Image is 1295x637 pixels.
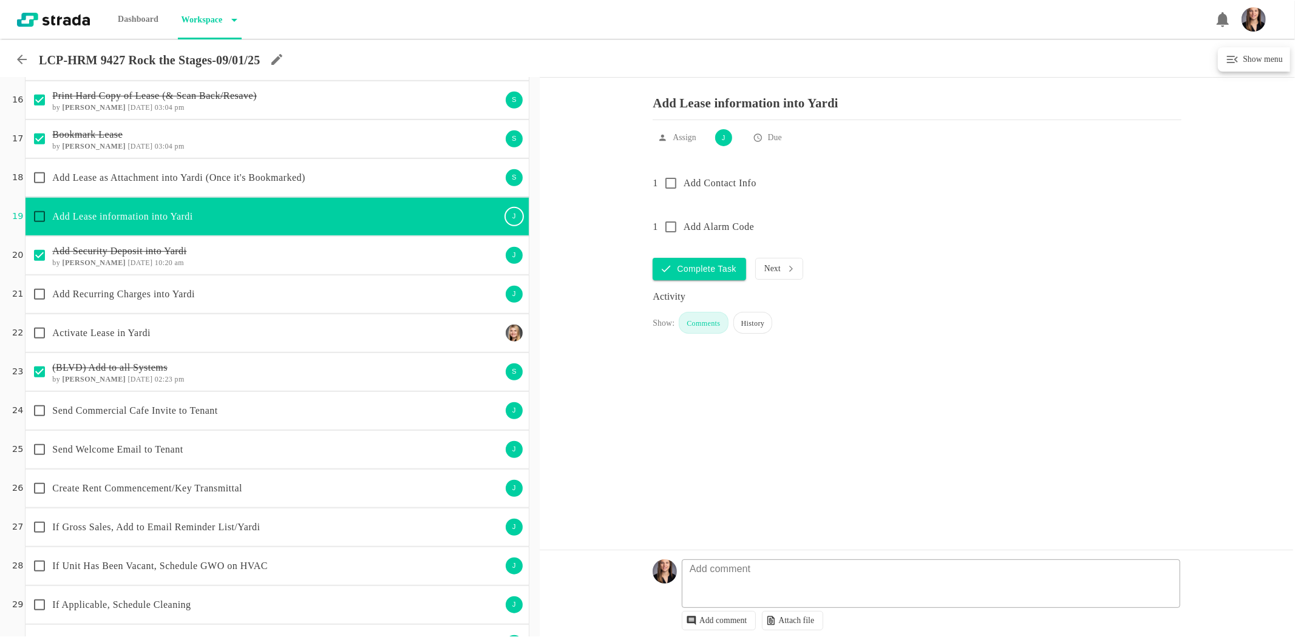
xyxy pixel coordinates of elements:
p: 29 [12,598,23,612]
p: 19 [12,210,23,223]
p: Bookmark Lease [52,127,501,142]
p: Add Recurring Charges into Yardi [52,287,501,302]
h6: by [DATE] 10:20 am [52,258,501,267]
b: [PERSON_NAME] [63,375,126,383]
img: strada-logo [17,13,90,27]
p: 27 [12,521,23,534]
p: Add Security Deposit into Yardi [52,244,501,258]
div: Comments [679,312,728,334]
div: S [505,362,524,382]
div: S [505,90,524,110]
img: Maggie Keasling [506,325,523,342]
img: Headshot_Vertical.jpg [653,559,677,584]
b: [PERSON_NAME] [63,103,126,112]
div: S [505,129,524,149]
div: S [505,168,524,187]
div: Activity [653,289,1181,304]
p: Add comment [684,562,756,576]
p: 24 [12,404,23,417]
p: 26 [12,482,23,495]
p: Dashboard [114,7,162,32]
div: J [505,479,524,498]
div: History [733,312,773,334]
b: [PERSON_NAME] [63,258,126,267]
p: 20 [12,249,23,262]
p: Next [764,264,781,274]
p: Workspace [178,8,223,32]
p: Send Commercial Cafe Invite to Tenant [52,403,501,418]
p: 22 [12,326,23,340]
button: Complete Task [653,258,746,280]
p: Add Alarm Code [684,220,754,234]
p: Send Welcome Email to Tenant [52,442,501,457]
div: J [714,128,733,147]
p: If Unit Has Been Vacant, Schedule GWO on HVAC [52,559,501,573]
div: J [505,440,524,459]
p: 17 [12,132,23,146]
p: Add Contact Info [684,176,756,190]
div: J [505,401,524,420]
div: J [505,556,524,576]
img: Headshot_Vertical.jpg [1242,7,1266,32]
p: Add comment [699,616,747,625]
p: 18 [12,171,23,184]
p: Add Lease information into Yardi [653,87,1181,110]
p: 28 [12,559,23,573]
p: 1 [653,220,658,234]
b: [PERSON_NAME] [63,142,126,150]
p: 23 [12,365,23,379]
p: Add Lease as Attachment into Yardi (Once it's Bookmarked) [52,170,501,185]
div: J [505,595,524,615]
div: J [505,285,524,304]
div: J [505,517,524,537]
p: Due [768,132,782,144]
h6: by [DATE] 03:04 pm [52,142,501,150]
p: If Applicable, Schedule Cleaning [52,598,501,612]
h6: by [DATE] 02:23 pm [52,375,501,383]
p: Create Rent Commencement/Key Transmittal [52,481,501,496]
p: Print Hard Copy of Lease (& Scan Back/Resave) [52,89,501,103]
p: (BLVD) Add to all Systems [52,360,501,375]
p: Activate Lease in Yardi [52,326,501,340]
h6: by [DATE] 03:04 pm [52,103,501,112]
p: If Gross Sales, Add to Email Reminder List/Yardi [52,520,501,534]
div: J [505,246,524,265]
p: LCP-HRM 9427 Rock the Stages-09/01/25 [39,53,260,67]
p: 1 [653,176,658,190]
p: 25 [12,443,23,456]
div: J [505,207,524,226]
h6: Show menu [1240,52,1283,67]
div: Show: [653,317,675,334]
p: Attach file [778,616,814,625]
p: Assign [673,132,696,144]
p: Add Lease information into Yardi [52,209,501,224]
p: 16 [12,93,23,107]
p: 21 [12,288,23,301]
